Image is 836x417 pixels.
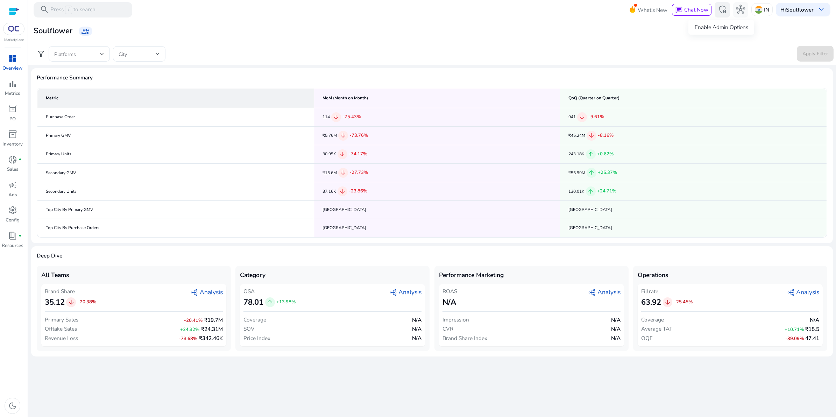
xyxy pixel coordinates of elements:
[65,6,72,14] span: /
[349,188,367,195] span: -23.86%
[568,131,819,141] div: ₹45.24M
[323,131,551,141] div: ₹5.76M
[412,316,421,324] span: N/A
[764,3,769,16] p: IN
[45,316,78,324] span: Primary Sales
[736,5,745,14] span: hub
[588,114,604,120] span: -9.61%
[323,149,551,159] div: 30.95K
[638,4,667,16] span: What's New
[7,166,18,173] p: Sales
[5,90,20,97] p: Metrics
[8,130,17,139] span: inventory_2
[568,206,819,213] div: [GEOGRAPHIC_DATA]
[780,7,814,12] p: Hi
[37,126,314,145] td: Primary GMV
[180,326,199,333] span: +24.32%
[45,288,96,295] div: Brand Share
[323,186,551,196] div: 37.16K
[79,27,93,36] a: group_add
[442,297,456,308] span: N/A
[810,316,819,324] span: N/A
[8,192,17,199] p: Ads
[611,325,621,333] span: N/A
[45,334,78,342] span: Revenue Loss
[240,270,265,280] span: Category
[638,270,668,280] span: Operations
[389,289,397,296] span: graph_2
[641,316,664,324] span: Coverage
[50,6,95,14] p: Press to search
[568,224,819,232] div: [GEOGRAPHIC_DATA]
[588,288,620,297] span: Analysis
[8,401,17,410] span: dark_mode
[40,5,49,14] span: search
[9,116,16,123] p: PO
[560,88,827,108] th: QoQ (Quarter on Quarter)
[2,242,23,249] p: Resources
[37,108,314,126] td: Purchase Order
[568,168,819,178] div: ₹55.99M
[412,334,421,342] span: N/A
[45,325,77,333] span: Offtake Sales
[8,79,17,89] span: bar_chart
[82,27,89,35] span: group_add
[611,334,621,342] span: N/A
[276,299,296,305] span: +13.98%
[579,114,585,120] span: arrow_downward
[190,289,198,296] span: graph_2
[2,65,22,72] p: Overview
[597,188,616,195] span: +24.71%
[674,299,693,305] span: -25.45%
[201,325,223,333] span: ₹24.31M
[588,169,595,176] span: arrow_upward
[190,288,222,297] span: Analysis
[733,2,749,17] button: hub
[588,289,596,296] span: graph_2
[588,132,595,139] span: arrow_downward
[568,112,819,122] div: 941
[715,2,730,17] button: admin_panel_settings
[323,168,551,178] div: ₹15.6M
[323,224,551,232] div: [GEOGRAPHIC_DATA]
[8,231,17,240] span: book_4
[412,325,421,333] span: N/A
[37,88,314,108] th: Metric
[323,206,551,213] div: [GEOGRAPHIC_DATA]
[598,133,614,139] span: -8.16%
[37,252,827,260] span: Deep Dive
[7,26,21,32] img: QC-logo.svg
[641,297,661,308] span: 63.92
[442,316,469,324] span: Impression
[243,325,255,333] span: SOV
[36,49,45,58] span: filter_alt
[641,288,693,295] div: Fillrate
[786,6,814,13] b: Soulflower
[342,114,361,120] span: -75.43%
[8,105,17,114] span: orders
[755,6,763,14] img: in.svg
[664,299,671,306] span: arrow_downward
[323,112,551,122] div: 114
[688,20,754,35] div: Enable Admin Options
[817,5,826,14] span: keyboard_arrow_down
[204,316,223,324] span: ₹19.7M
[442,325,453,333] span: CVR
[611,316,621,324] span: N/A
[785,335,804,342] span: -39.09%
[349,170,368,176] span: -27.73%
[8,155,17,164] span: donut_small
[37,219,314,237] td: Top City By Purchase Orders
[179,335,197,342] span: -73.68%
[442,288,457,295] div: ROAS
[805,334,819,342] span: 47.41
[672,4,711,16] button: chatChat Now
[389,288,421,297] span: Analysis
[349,151,367,157] span: -74.17%
[598,170,617,176] span: +25.37%
[243,297,263,308] span: 78.01
[333,114,339,120] span: arrow_downward
[339,151,346,157] span: arrow_downward
[314,88,560,108] th: MoM (Month on Month)
[37,201,314,219] td: Top City By Primary GMV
